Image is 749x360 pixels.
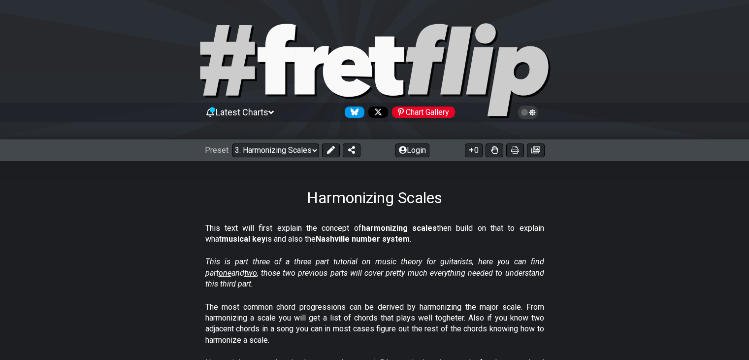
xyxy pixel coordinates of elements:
span: Toggle light / dark theme [522,108,534,117]
span: one [219,268,231,278]
strong: harmonizing scales [361,223,437,233]
button: 0 [465,144,483,157]
span: Preset [205,145,228,155]
button: Share Preset [343,144,360,157]
span: two [244,268,257,278]
strong: musical key [222,234,265,244]
button: Edit Preset [322,144,340,157]
a: Follow #fretflip at Bluesky [341,107,364,118]
button: Toggle Dexterity for all fretkits [486,144,503,157]
button: Print [506,144,524,157]
p: This text will first explain the concept of then build on that to explain what is and also the . [205,223,544,245]
a: #fretflip at Pinterest [388,107,455,118]
p: The most common chord progressions can be derived by harmonizing the major scale. From harmonizin... [205,302,544,346]
a: Follow #fretflip at X [364,107,388,118]
h1: Harmonizing Scales [307,188,442,207]
em: This is part three of a three part tutorial on music theory for guitarists, here you can find par... [205,257,544,288]
strong: Nashville number system [316,234,410,244]
div: Chart Gallery [392,107,455,118]
span: Latest Charts [216,107,268,117]
button: Create image [527,144,545,157]
button: Login [395,144,429,157]
select: Preset [232,144,319,157]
